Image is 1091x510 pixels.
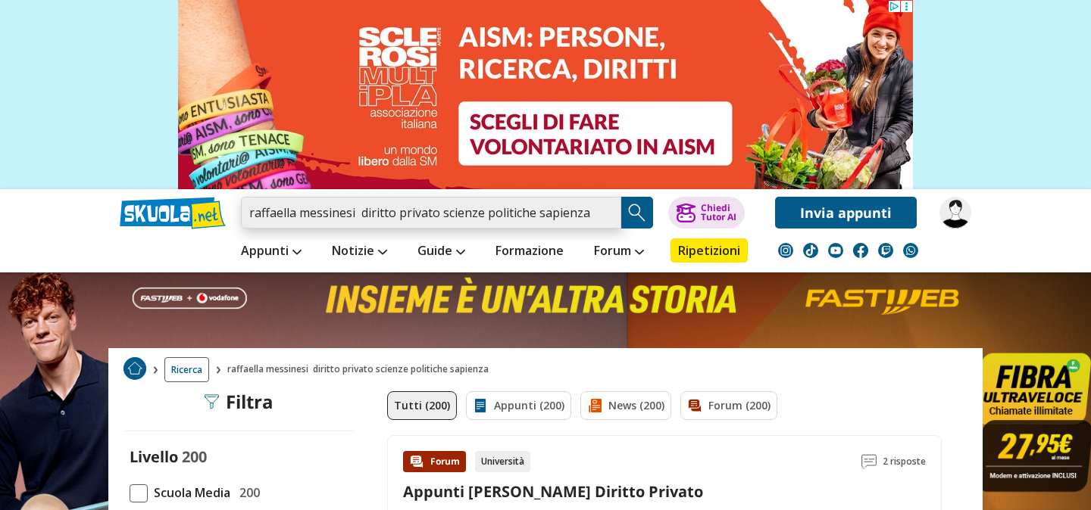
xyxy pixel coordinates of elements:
[778,243,793,258] img: instagram
[123,357,146,382] a: Home
[466,391,571,420] a: Appunti (200)
[205,391,274,412] div: Filtra
[414,238,469,266] a: Guide
[853,243,868,258] img: facebook
[328,238,391,266] a: Notizie
[861,454,877,469] img: Commenti lettura
[475,451,530,472] div: Università
[233,483,260,502] span: 200
[241,197,621,229] input: Cerca appunti, riassunti o versioni
[409,454,424,469] img: Forum contenuto
[878,243,893,258] img: twitch
[803,243,818,258] img: tiktok
[387,391,457,420] a: Tutti (200)
[580,391,671,420] a: News (200)
[403,451,466,472] div: Forum
[148,483,230,502] span: Scuola Media
[671,238,748,263] a: Ripetizioni
[205,394,220,409] img: Filtra filtri mobile
[164,357,209,382] a: Ricerca
[680,391,777,420] a: Forum (200)
[492,238,567,266] a: Formazione
[130,446,178,467] label: Livello
[473,398,488,413] img: Appunti filtro contenuto
[403,481,703,502] a: Appunti [PERSON_NAME] Diritto Privato
[621,197,653,229] button: Search Button
[828,243,843,258] img: youtube
[939,197,971,229] img: gianna.i
[903,243,918,258] img: WhatsApp
[227,357,495,382] span: raffaella messinesi diritto privato scienze politiche sapienza
[701,204,736,222] div: Chiedi Tutor AI
[687,398,702,413] img: Forum filtro contenuto
[237,238,305,266] a: Appunti
[590,238,648,266] a: Forum
[626,201,649,224] img: Cerca appunti, riassunti o versioni
[587,398,602,413] img: News filtro contenuto
[775,197,917,229] a: Invia appunti
[883,451,926,472] span: 2 risposte
[668,197,745,229] button: ChiediTutor AI
[182,446,207,467] span: 200
[123,357,146,380] img: Home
